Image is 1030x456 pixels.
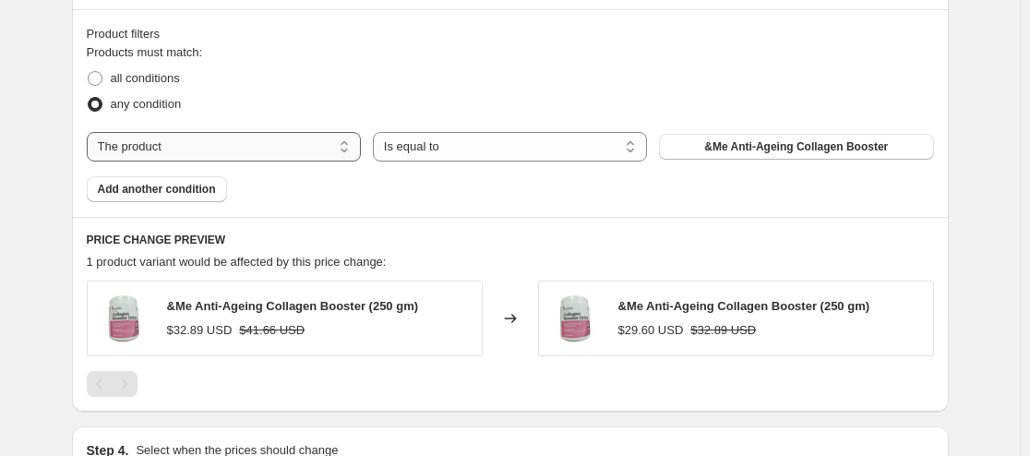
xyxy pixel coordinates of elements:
nav: Pagination [87,371,138,397]
span: $32.89 USD [690,323,756,337]
h6: PRICE CHANGE PREVIEW [87,233,934,247]
span: $32.89 USD [167,323,233,337]
span: all conditions [111,71,180,85]
div: Product filters [87,25,934,43]
img: me-anti-ageing-collagen-booster-8DD2DA79484FEBD_80x.webp [548,291,604,346]
span: any condition [111,97,182,111]
span: $29.60 USD [618,323,684,337]
span: &Me Anti-Ageing Collagen Booster (250 gm) [618,299,870,313]
img: me-anti-ageing-collagen-booster-8DD2DA79484FEBD_80x.webp [97,291,152,346]
span: Add another condition [98,182,216,197]
span: 1 product variant would be affected by this price change: [87,255,387,269]
button: Add another condition [87,176,227,202]
span: Products must match: [87,45,203,59]
span: &Me Anti-Ageing Collagen Booster [704,139,888,154]
button: &Me Anti-Ageing Collagen Booster [659,134,933,160]
span: $41.66 USD [239,323,305,337]
span: &Me Anti-Ageing Collagen Booster (250 gm) [167,299,419,313]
